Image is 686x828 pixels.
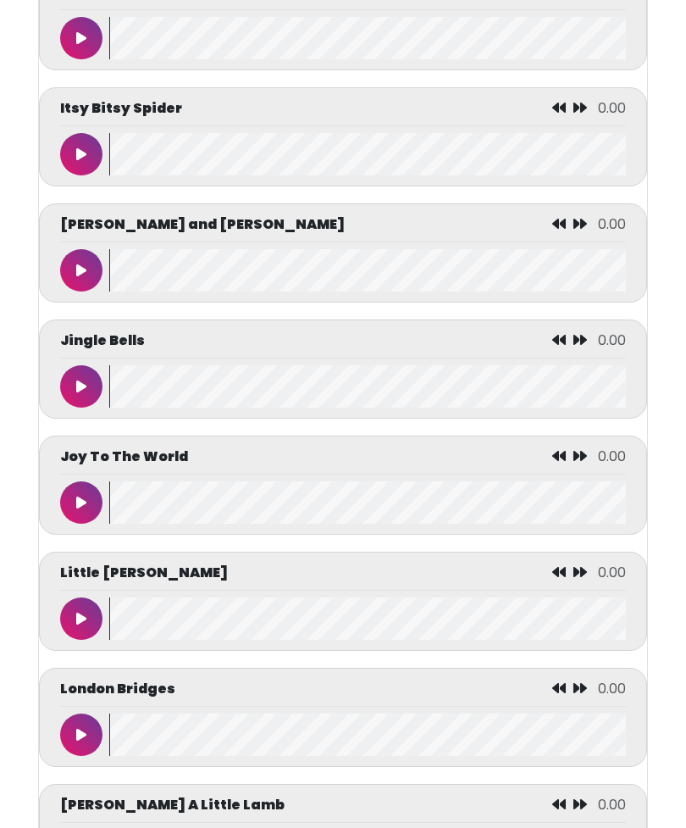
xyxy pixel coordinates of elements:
span: 0.00 [598,563,626,582]
p: [PERSON_NAME] A Little Lamb [60,795,285,815]
span: 0.00 [598,679,626,698]
span: 0.00 [598,214,626,234]
p: Joy To The World [60,447,188,467]
span: 0.00 [598,98,626,118]
p: [PERSON_NAME] and [PERSON_NAME] [60,214,345,235]
span: 0.00 [598,795,626,814]
p: Jingle Bells [60,331,145,351]
span: 0.00 [598,447,626,466]
p: London Bridges [60,679,175,699]
p: Little [PERSON_NAME] [60,563,228,583]
span: 0.00 [598,331,626,350]
p: Itsy Bitsy Spider [60,98,182,119]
